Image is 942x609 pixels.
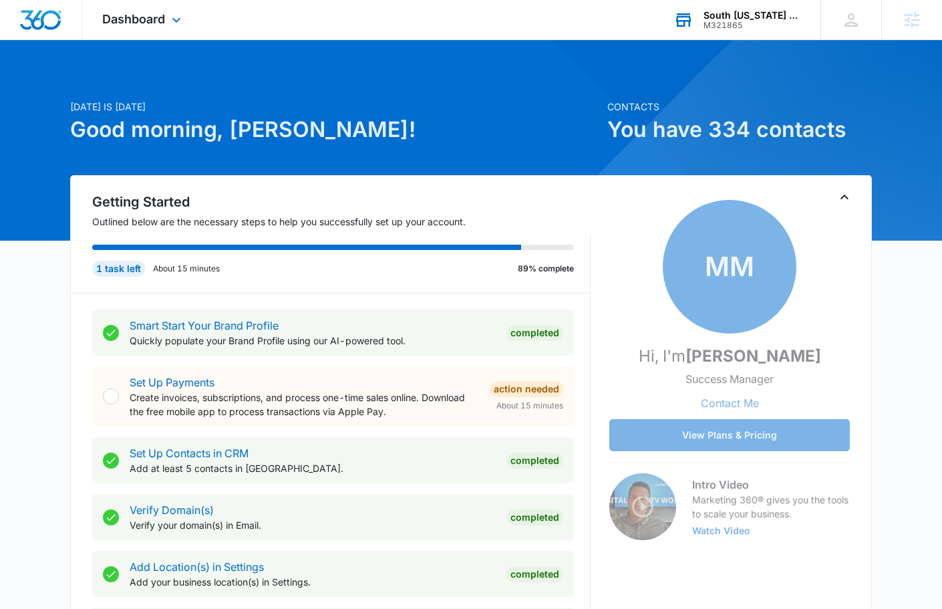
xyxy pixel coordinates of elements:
p: Create invoices, subscriptions, and process one-time sales online. Download the free mobile app t... [130,390,479,418]
strong: [PERSON_NAME] [685,346,821,366]
p: Verify your domain(s) in Email. [130,518,496,532]
div: 1 task left [92,261,145,277]
button: View Plans & Pricing [609,419,850,451]
div: account id [703,21,801,30]
a: Verify Domain(s) [130,503,214,517]
p: Contacts [607,100,872,114]
p: Marketing 360® gives you the tools to scale your business. [692,493,850,521]
button: Watch Video [692,526,750,535]
div: account name [703,10,801,21]
a: Set Up Contacts in CRM [130,447,249,460]
p: Success Manager [685,371,774,387]
div: Completed [506,325,563,341]
a: Smart Start Your Brand Profile [130,319,279,332]
h2: Getting Started [92,192,591,212]
a: Add Location(s) in Settings [130,560,264,574]
span: Dashboard [102,12,165,26]
p: [DATE] is [DATE] [70,100,599,114]
p: 89% complete [518,263,574,275]
h3: Intro Video [692,477,850,493]
p: Add at least 5 contacts in [GEOGRAPHIC_DATA]. [130,461,496,475]
button: Contact Me [687,387,772,419]
p: Outlined below are the necessary steps to help you successfully set up your account. [92,215,591,229]
span: About 15 minutes [496,400,563,412]
img: Intro Video [609,473,676,540]
div: Completed [506,566,563,582]
div: Completed [506,453,563,469]
div: Completed [506,509,563,525]
p: Add your business location(s) in Settings. [130,575,496,589]
span: MM [663,200,796,334]
h1: You have 334 contacts [607,114,872,146]
p: About 15 minutes [153,263,220,275]
button: Toggle Collapse [836,189,852,205]
p: Quickly populate your Brand Profile using our AI-powered tool. [130,334,496,348]
h1: Good morning, [PERSON_NAME]! [70,114,599,146]
p: Hi, I'm [639,344,821,368]
a: Set Up Payments [130,376,214,389]
div: Action Needed [490,381,563,397]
